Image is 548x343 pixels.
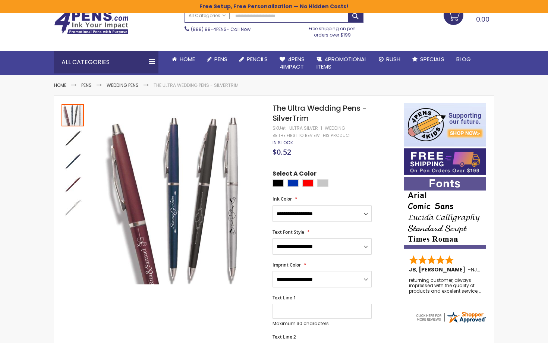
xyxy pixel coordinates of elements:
a: Pens [201,51,233,67]
a: All Categories [185,9,230,22]
div: All Categories [54,51,158,73]
img: 4pens 4 kids [404,103,486,147]
span: In stock [273,139,293,146]
a: Be the first to review this product [273,133,351,138]
span: 4PROMOTIONAL ITEMS [316,55,367,70]
a: Specials [406,51,450,67]
span: - , [468,266,533,273]
div: Silver [317,179,328,187]
img: The Ultra Wedding Pens - SilverTrim [62,127,84,150]
a: Pencils [233,51,274,67]
div: returning customer, always impressed with the quality of products and excelent service, will retu... [409,278,481,294]
span: Pens [214,55,227,63]
span: 0.00 [476,15,489,24]
div: Black [273,179,284,187]
a: Rush [373,51,406,67]
strong: SKU [273,125,286,131]
a: Wedding Pens [107,82,139,88]
a: 4Pens4impact [274,51,311,75]
img: The Ultra Wedding Pens - SilverTrim [92,114,262,284]
span: Rush [386,55,400,63]
img: The Ultra Wedding Pens - SilverTrim [62,196,84,219]
a: (888) 88-4PENS [191,26,227,32]
div: Red [302,179,314,187]
div: The Ultra Wedding Pens - SilverTrim [62,173,85,196]
span: JB, [PERSON_NAME] [409,266,468,273]
span: Text Font Style [273,229,304,235]
span: The Ultra Wedding Pens - SilverTrim [273,103,367,123]
a: 4pens.com certificate URL [415,319,486,325]
div: Ultra Silver-1-wedding [289,125,345,131]
a: 0.00 0 [444,5,494,24]
li: The Ultra Wedding Pens - SilverTrim [154,82,239,88]
p: Maximum 30 characters [273,321,372,327]
img: font-personalization-examples [404,177,486,249]
span: Blog [456,55,471,63]
span: NJ [471,266,480,273]
img: 4Pens Custom Pens and Promotional Products [54,11,129,35]
img: The Ultra Wedding Pens - SilverTrim [62,150,84,173]
a: Pens [81,82,92,88]
span: Specials [420,55,444,63]
img: The Ultra Wedding Pens - SilverTrim [62,173,84,196]
a: Home [54,82,66,88]
span: $0.52 [273,147,291,157]
div: Blue [287,179,299,187]
img: 4pens.com widget logo [415,311,486,324]
span: Ink Color [273,196,292,202]
span: Pencils [247,55,268,63]
div: The Ultra Wedding Pens - SilverTrim [62,103,85,126]
span: Text Line 2 [273,334,296,340]
a: 4PROMOTIONALITEMS [311,51,373,75]
span: Imprint Color [273,262,301,268]
div: The Ultra Wedding Pens - SilverTrim [62,126,85,150]
div: The Ultra Wedding Pens - SilverTrim [62,150,85,173]
div: Availability [273,140,293,146]
span: All Categories [189,13,226,19]
a: Blog [450,51,477,67]
span: Select A Color [273,170,316,180]
div: Free shipping on pen orders over $199 [301,23,364,38]
img: Free shipping on orders over $199 [404,148,486,175]
span: Home [180,55,195,63]
span: 4Pens 4impact [280,55,305,70]
span: - Call Now! [191,26,252,32]
span: Text Line 1 [273,295,296,301]
a: Home [166,51,201,67]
